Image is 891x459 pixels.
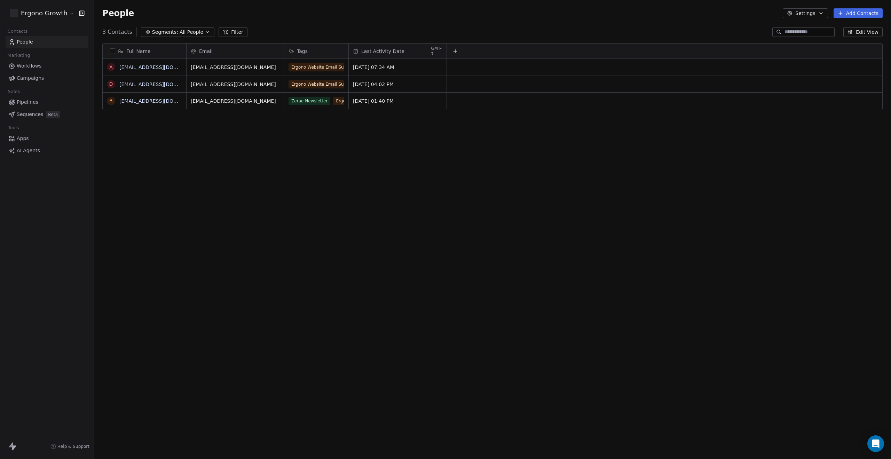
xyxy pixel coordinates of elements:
[6,109,88,120] a: SequencesBeta
[17,75,44,82] span: Campaigns
[180,29,203,36] span: All People
[187,59,883,431] div: grid
[297,48,308,55] span: Tags
[834,8,883,18] button: Add Contacts
[867,435,884,452] div: Open Intercom Messenger
[17,135,29,142] span: Apps
[46,111,60,118] span: Beta
[21,9,68,18] span: Ergono Growth
[109,97,113,104] div: r
[119,64,205,70] a: [EMAIL_ADDRESS][DOMAIN_NAME]
[6,60,88,72] a: Workflows
[219,27,247,37] button: Filter
[8,7,74,19] button: Ergono Growth
[353,64,442,71] span: [DATE] 07:34 AM
[17,147,40,154] span: AI Agents
[349,44,447,59] div: Last Activity DateGMT-7
[126,48,151,55] span: Full Name
[289,63,344,71] span: Ergono Website Email Submission
[152,29,178,36] span: Segments:
[431,46,442,57] span: GMT-7
[191,81,280,88] span: [EMAIL_ADDRESS][DOMAIN_NAME]
[289,80,344,88] span: Ergono Website Email Submission
[109,80,113,88] div: d
[103,44,186,59] div: Full Name
[119,98,205,104] a: [EMAIL_ADDRESS][DOMAIN_NAME]
[5,26,31,37] span: Contacts
[199,48,213,55] span: Email
[353,98,442,104] span: [DATE] 01:40 PM
[102,8,134,18] span: People
[6,72,88,84] a: Campaigns
[6,96,88,108] a: Pipelines
[284,44,348,59] div: Tags
[333,97,389,105] span: Ergono Website Email Submission
[361,48,404,55] span: Last Activity Date
[191,64,280,71] span: [EMAIL_ADDRESS][DOMAIN_NAME]
[119,81,205,87] a: [EMAIL_ADDRESS][DOMAIN_NAME]
[5,86,23,97] span: Sales
[50,444,89,449] a: Help & Support
[17,111,43,118] span: Sequences
[102,28,132,36] span: 3 Contacts
[289,97,330,105] span: Zerae Newsletter
[103,59,187,431] div: grid
[57,444,89,449] span: Help & Support
[6,133,88,144] a: Apps
[6,145,88,156] a: AI Agents
[17,38,33,46] span: People
[5,50,33,61] span: Marketing
[6,36,88,48] a: People
[353,81,442,88] span: [DATE] 04:02 PM
[5,123,22,133] span: Tools
[187,44,284,59] div: Email
[843,27,883,37] button: Edit View
[109,64,113,71] div: a
[17,62,42,70] span: Workflows
[17,99,38,106] span: Pipelines
[783,8,828,18] button: Settings
[191,98,280,104] span: [EMAIL_ADDRESS][DOMAIN_NAME]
